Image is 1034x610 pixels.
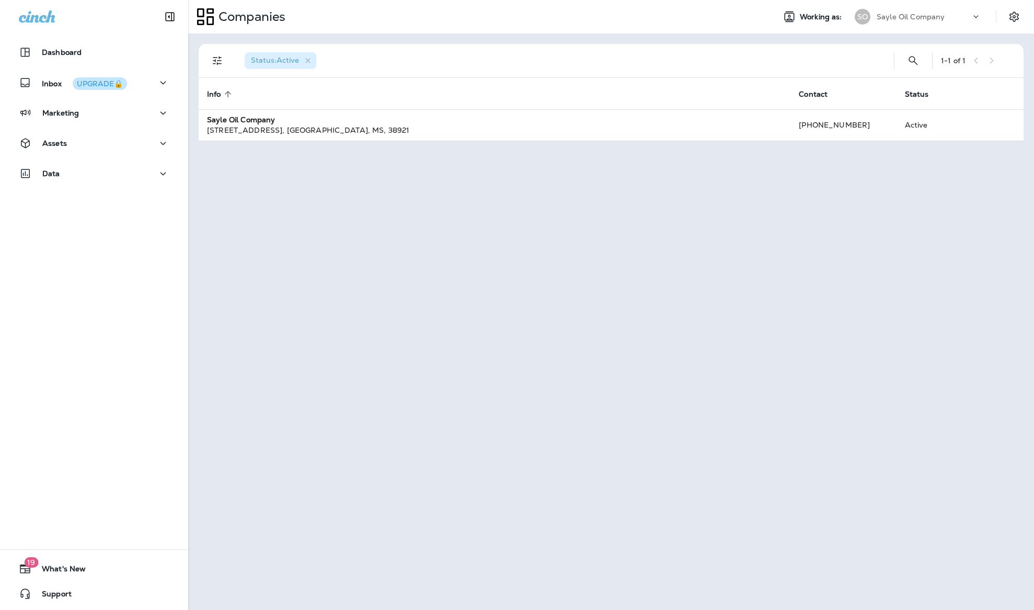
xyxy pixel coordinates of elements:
button: Search Companies [903,50,924,71]
button: 19What's New [10,558,178,579]
span: 19 [24,557,38,568]
button: Filters [207,50,228,71]
div: Status:Active [245,52,316,69]
p: Companies [214,9,285,25]
p: Sayle Oil Company [877,13,945,21]
p: Assets [42,139,67,147]
div: SO [855,9,870,25]
span: What's New [31,565,86,577]
span: Support [31,590,72,602]
div: UPGRADE🔒 [77,80,123,87]
p: Data [42,169,60,178]
button: Assets [10,133,178,154]
strong: Sayle Oil Company [207,115,275,124]
button: Dashboard [10,42,178,63]
div: 1 - 1 of 1 [941,56,966,65]
span: Status : Active [251,55,299,65]
button: Data [10,163,178,184]
button: Collapse Sidebar [155,6,185,27]
span: Info [207,89,235,99]
td: Active [897,109,964,141]
button: UPGRADE🔒 [73,77,127,90]
span: Contact [799,89,841,99]
td: [PHONE_NUMBER] [790,109,896,141]
span: Status [905,89,943,99]
span: Status [905,90,929,99]
button: InboxUPGRADE🔒 [10,72,178,93]
span: Info [207,90,221,99]
button: Support [10,583,178,604]
p: Inbox [42,77,127,88]
div: [STREET_ADDRESS] , [GEOGRAPHIC_DATA] , MS , 38921 [207,125,782,135]
p: Marketing [42,109,79,117]
button: Settings [1005,7,1024,26]
span: Contact [799,90,828,99]
button: Marketing [10,102,178,123]
span: Working as: [800,13,844,21]
p: Dashboard [42,48,82,56]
